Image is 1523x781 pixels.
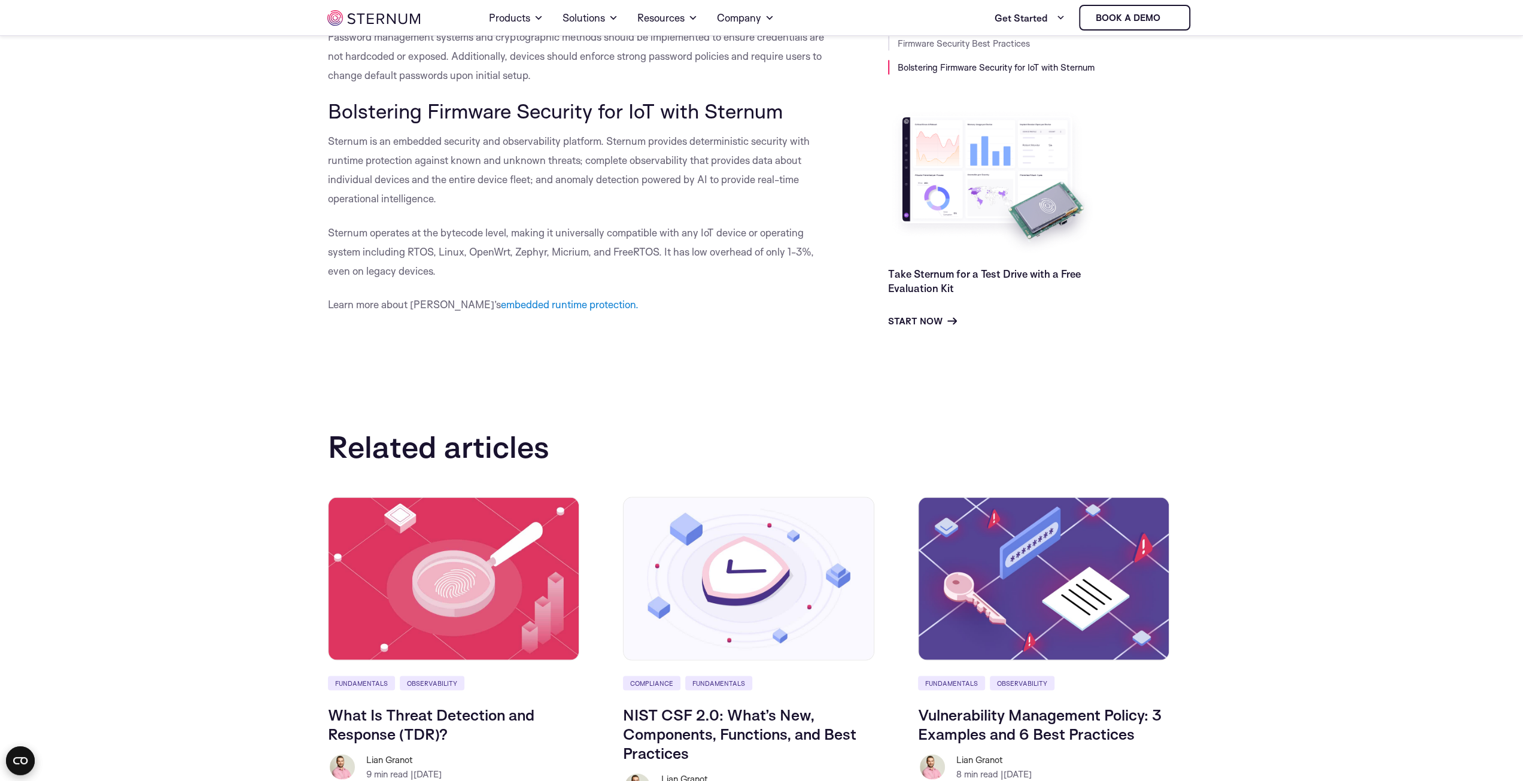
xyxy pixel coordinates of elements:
[1165,13,1174,23] img: sternum iot
[888,108,1098,257] img: Take Sternum for a Test Drive with a Free Evaluation Kit
[563,1,618,35] a: Solutions
[400,676,464,691] a: Observability
[994,6,1065,30] a: Get Started
[623,676,680,691] a: Compliance
[888,314,957,328] a: Start Now
[685,676,752,691] a: Fundamentals
[918,497,1169,661] img: Vulnerability Management Policy: 3 Examples and 6 Best Practices
[328,223,834,280] p: Sternum operates at the bytecode level, making it universally compatible with any IoT device or o...
[328,676,395,691] a: Fundamentals
[328,497,579,661] img: What Is Threat Detection and Response (TDR)?
[327,10,420,26] img: sternum iot
[6,746,35,775] button: Open CMP widget
[888,267,1081,294] a: Take Sternum for a Test Drive with a Free Evaluation Kit
[328,132,834,208] p: Sternum is an embedded security and observability platform. Sternum provides deterministic securi...
[489,1,543,35] a: Products
[898,38,1030,49] a: Firmware Security Best Practices
[501,297,639,310] a: embedded runtime protection.
[990,676,1054,691] a: Observability
[918,676,985,691] a: Fundamentals
[623,497,874,661] img: NIST CSF 2.0: What’s New, Components, Functions, and Best Practices
[328,98,783,123] span: Bolstering Firmware Security for IoT with Sternum
[637,1,698,35] a: Resources
[328,294,834,314] p: Learn more about [PERSON_NAME]’s
[717,1,774,35] a: Company
[328,429,1196,463] h2: Related articles
[1079,5,1190,31] a: Book a demo
[898,62,1095,73] a: Bolstering Firmware Security for IoT with Sternum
